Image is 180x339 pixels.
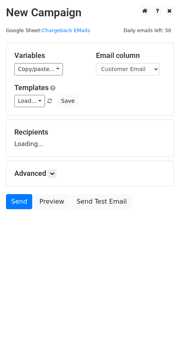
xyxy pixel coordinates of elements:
a: Chargeback EMails [42,27,90,33]
h5: Variables [14,51,84,60]
a: Copy/paste... [14,63,63,75]
div: Loading... [14,128,166,148]
a: Daily emails left: 50 [121,27,174,33]
a: Templates [14,83,49,92]
a: Preview [34,194,69,209]
button: Save [57,95,78,107]
h5: Advanced [14,169,166,178]
small: Google Sheet: [6,27,90,33]
h5: Email column [96,51,166,60]
h2: New Campaign [6,6,174,19]
span: Daily emails left: 50 [121,26,174,35]
a: Send Test Email [71,194,132,209]
a: Send [6,194,32,209]
h5: Recipients [14,128,166,137]
a: Load... [14,95,45,107]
